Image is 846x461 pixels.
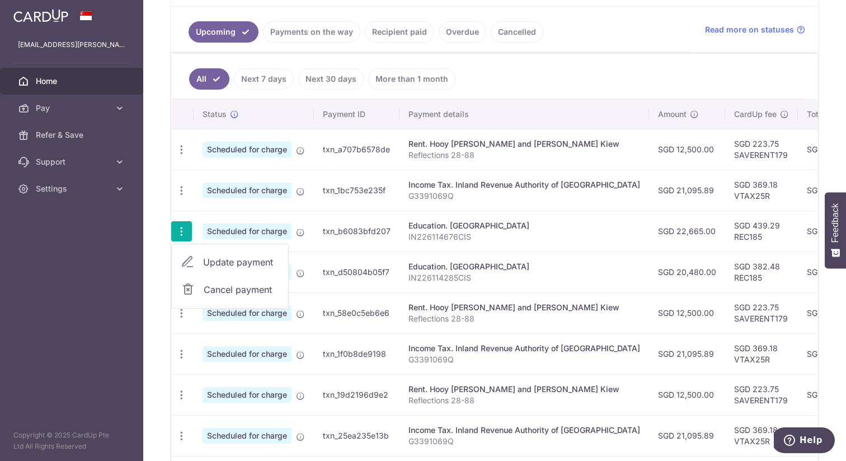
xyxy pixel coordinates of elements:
[368,68,455,90] a: More than 1 month
[408,190,640,202] p: G3391069Q
[314,252,399,292] td: txn_d50804b05f7
[189,21,258,43] a: Upcoming
[36,183,110,194] span: Settings
[408,138,640,150] div: Rent. Hooy [PERSON_NAME] and [PERSON_NAME] Kiew
[408,179,640,190] div: Income Tax. Inland Revenue Authority of [GEOGRAPHIC_DATA]
[774,427,835,455] iframe: Opens a widget where you can find more information
[314,415,399,456] td: txn_25ea235e13b
[203,305,292,321] span: Scheduled for charge
[705,24,805,35] a: Read more on statuses
[399,100,649,129] th: Payment details
[408,150,640,161] p: Reflections 28-88
[725,415,798,456] td: SGD 369.18 VTAX25R
[13,9,68,22] img: CardUp
[734,109,777,120] span: CardUp fee
[36,76,110,87] span: Home
[203,109,227,120] span: Status
[649,252,725,292] td: SGD 20,480.00
[658,109,687,120] span: Amount
[36,103,110,114] span: Pay
[649,211,725,252] td: SGD 22,665.00
[408,220,640,231] div: Education. [GEOGRAPHIC_DATA]
[725,211,798,252] td: SGD 439.29 REC185
[408,436,640,447] p: G3391069Q
[649,415,725,456] td: SGD 21,095.89
[203,142,292,157] span: Scheduled for charge
[234,68,294,90] a: Next 7 days
[408,354,640,365] p: G3391069Q
[825,192,846,268] button: Feedback - Show survey
[314,100,399,129] th: Payment ID
[725,292,798,333] td: SGD 223.75 SAVERENT179
[203,223,292,239] span: Scheduled for charge
[298,68,364,90] a: Next 30 days
[365,21,434,43] a: Recipient paid
[203,428,292,444] span: Scheduled for charge
[314,333,399,374] td: txn_1f0b8de9198
[725,374,798,415] td: SGD 223.75 SAVERENT179
[725,129,798,170] td: SGD 223.75 SAVERENT179
[649,129,725,170] td: SGD 12,500.00
[491,21,543,43] a: Cancelled
[203,183,292,198] span: Scheduled for charge
[439,21,486,43] a: Overdue
[314,170,399,211] td: txn_1bc753e235f
[649,170,725,211] td: SGD 21,095.89
[408,261,640,272] div: Education. [GEOGRAPHIC_DATA]
[725,333,798,374] td: SGD 369.18 VTAX25R
[18,39,125,50] p: [EMAIL_ADDRESS][PERSON_NAME][DOMAIN_NAME]
[314,129,399,170] td: txn_a707b6578de
[408,395,640,406] p: Reflections 28-88
[807,109,844,120] span: Total amt.
[36,129,110,141] span: Refer & Save
[705,24,794,35] span: Read more on statuses
[649,292,725,333] td: SGD 12,500.00
[314,211,399,252] td: txn_b6083bfd207
[725,170,798,211] td: SGD 369.18 VTAX25R
[408,384,640,395] div: Rent. Hooy [PERSON_NAME] and [PERSON_NAME] Kiew
[408,231,640,243] p: IN226114676CIS
[203,387,292,403] span: Scheduled for charge
[408,425,640,436] div: Income Tax. Inland Revenue Authority of [GEOGRAPHIC_DATA]
[189,68,229,90] a: All
[830,203,840,243] span: Feedback
[649,374,725,415] td: SGD 12,500.00
[408,343,640,354] div: Income Tax. Inland Revenue Authority of [GEOGRAPHIC_DATA]
[408,313,640,324] p: Reflections 28-88
[314,292,399,333] td: txn_58e0c5eb6e6
[649,333,725,374] td: SGD 21,095.89
[36,156,110,167] span: Support
[725,252,798,292] td: SGD 382.48 REC185
[408,272,640,283] p: IN226114285CIS
[263,21,360,43] a: Payments on the way
[203,346,292,362] span: Scheduled for charge
[408,302,640,313] div: Rent. Hooy [PERSON_NAME] and [PERSON_NAME] Kiew
[314,374,399,415] td: txn_19d2196d9e2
